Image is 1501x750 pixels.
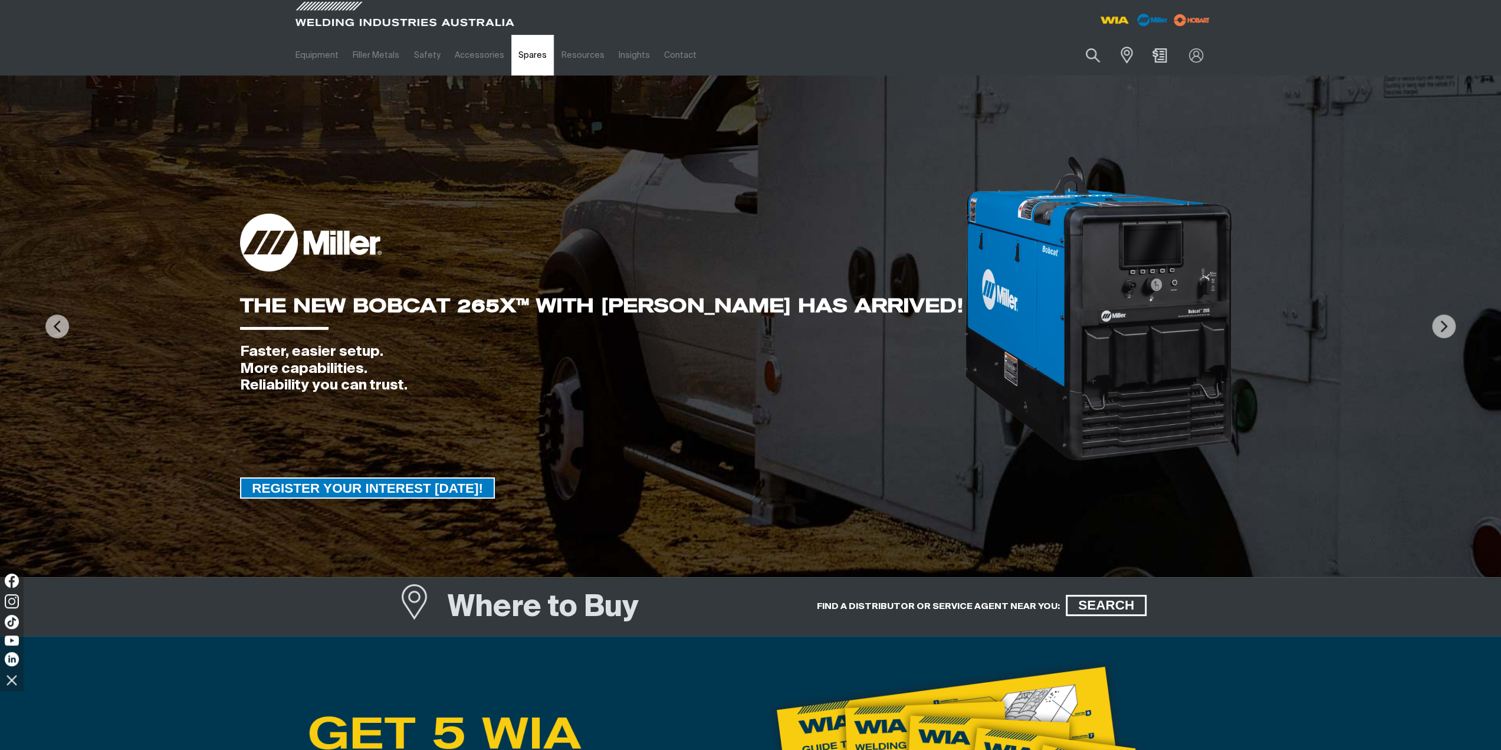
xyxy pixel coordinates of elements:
a: Equipment [288,35,346,76]
a: Spares [511,35,554,76]
a: Shopping cart (0 product(s)) [1150,48,1169,63]
div: THE NEW BOBCAT 265X™ WITH [PERSON_NAME] HAS ARRIVED! [240,296,963,315]
img: miller [1170,11,1213,29]
img: LinkedIn [5,652,19,666]
a: Where to Buy [400,588,448,631]
button: Search products [1073,41,1113,69]
img: NextArrow [1432,315,1456,338]
input: Product name or item number... [1058,41,1113,69]
a: Insights [612,35,657,76]
a: REGISTER YOUR INTEREST TODAY! [240,477,495,499]
a: Filler Metals [346,35,406,76]
span: REGISTER YOUR INTEREST [DATE]! [241,477,494,499]
img: TikTok [5,615,19,629]
a: Contact [657,35,704,76]
span: SEARCH [1068,595,1145,616]
a: Accessories [448,35,511,76]
div: Faster, easier setup. More capabilities. Reliability you can trust. [240,343,963,394]
h5: FIND A DISTRIBUTOR OR SERVICE AGENT NEAR YOU: [817,601,1060,612]
img: PrevArrow [45,315,69,338]
img: Facebook [5,574,19,588]
img: hide socials [2,670,22,690]
nav: Main [288,35,982,76]
img: YouTube [5,636,19,646]
a: Safety [406,35,447,76]
a: SEARCH [1066,595,1147,616]
img: Instagram [5,594,19,608]
a: Resources [554,35,611,76]
h1: Where to Buy [448,589,639,627]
